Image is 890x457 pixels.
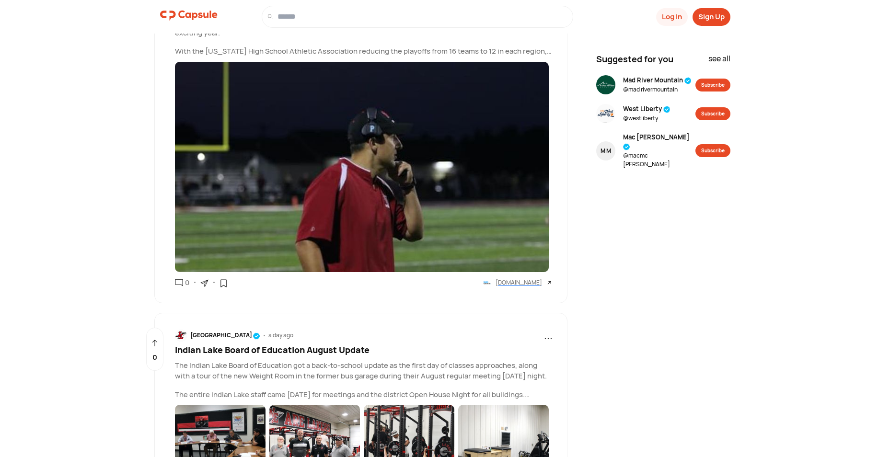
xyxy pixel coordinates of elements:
[656,8,688,26] button: Log In
[623,114,670,123] span: @ westliberty
[623,143,630,150] img: tick
[190,331,260,340] div: [GEOGRAPHIC_DATA]
[175,46,553,57] p: With the [US_STATE] High School Athletic Association reducing the playoffs from 16 teams to 12 in...
[623,85,692,94] span: @ mad rivermountain
[623,76,692,85] span: Mad River Mountain
[152,352,157,363] p: 0
[623,104,670,114] span: West Liberty
[623,133,695,151] span: Mac [PERSON_NAME]
[596,104,615,123] img: resizeImage
[623,151,695,169] span: @ macmc [PERSON_NAME]
[175,344,370,355] span: Indian Lake Board of Education August Update
[695,144,730,157] button: Subscribe
[596,75,615,94] img: resizeImage
[175,360,553,382] p: The Indian Lake Board of Education got a back-to-school update as the first day of classes approa...
[695,107,730,120] button: Subscribe
[496,278,542,287] div: [DOMAIN_NAME]
[663,106,670,113] img: tick
[253,332,260,340] img: tick
[183,277,189,288] div: 0
[601,147,611,155] div: M M
[175,62,549,272] img: resizeImage
[482,278,553,287] a: [DOMAIN_NAME]
[175,389,553,400] p: The entire Indian Lake staff came [DATE] for meetings and the district Open House Night for all b...
[268,331,293,340] div: a day ago
[684,77,692,84] img: tick
[160,6,218,25] img: logo
[482,278,492,287] img: favicons
[695,79,730,91] button: Subscribe
[708,53,730,69] div: see all
[160,6,218,28] a: logo
[693,8,730,26] button: Sign Up
[544,328,553,343] span: ...
[596,53,673,66] span: Suggested for you
[175,330,187,342] img: resizeImage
